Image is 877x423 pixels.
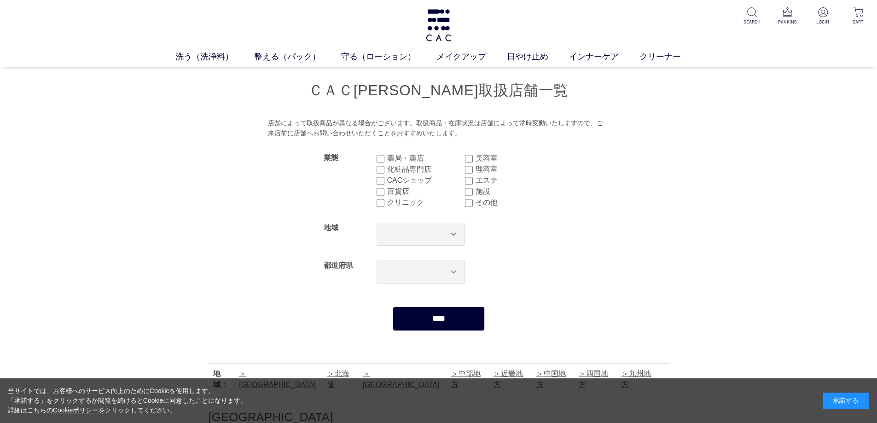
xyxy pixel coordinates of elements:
[621,370,651,388] a: 九州地方
[741,7,763,25] a: SEARCH
[387,175,465,186] label: CACショップ
[239,370,316,388] a: [GEOGRAPHIC_DATA]
[639,51,702,63] a: クリーナー
[268,118,609,138] div: 店舗によって取扱商品が異なる場合がございます。取扱商品・在庫状況は店舗によって常時変動いたしますので、ご来店前に店舗へお問い合わせいただくことをおすすめいたします。
[476,175,553,186] label: エステ
[741,18,763,25] p: SEARCH
[476,164,553,175] label: 理容室
[387,164,465,175] label: 化粧品専門店
[579,370,608,388] a: 四国地方
[812,7,834,25] a: LOGIN
[8,386,247,415] div: 当サイトでは、お客様へのサービス向上のためにCookieを使用します。 「承諾する」をクリックするか閲覧を続けるとCookieに同意したことになります。 詳細はこちらの をクリックしてください。
[324,261,353,269] label: 都道府県
[387,197,465,208] label: クリニック
[476,153,553,164] label: 美容室
[424,9,453,41] img: logo
[536,370,566,388] a: 中国地方
[387,153,465,164] label: 薬局・薬店
[812,18,834,25] p: LOGIN
[507,51,569,63] a: 日やけ止め
[847,7,870,25] a: CART
[341,51,436,63] a: 守る（ローション）
[776,18,799,25] p: RANKING
[569,51,639,63] a: インナーケア
[476,186,553,197] label: 施設
[776,7,799,25] a: RANKING
[213,368,235,390] div: 地域：
[451,370,481,388] a: 中部地方
[175,51,254,63] a: 洗う（洗浄料）
[363,370,440,388] a: [GEOGRAPHIC_DATA]
[476,197,553,208] label: その他
[494,370,523,388] a: 近畿地方
[324,224,338,232] label: 地域
[53,406,99,414] a: Cookieポリシー
[327,370,349,388] a: 北海道
[387,186,465,197] label: 百貨店
[436,51,507,63] a: メイクアップ
[324,154,338,162] label: 業態
[254,51,341,63] a: 整える（パック）
[847,18,870,25] p: CART
[209,81,669,100] h1: ＣＡＣ[PERSON_NAME]取扱店舗一覧
[823,393,869,409] div: 承諾する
